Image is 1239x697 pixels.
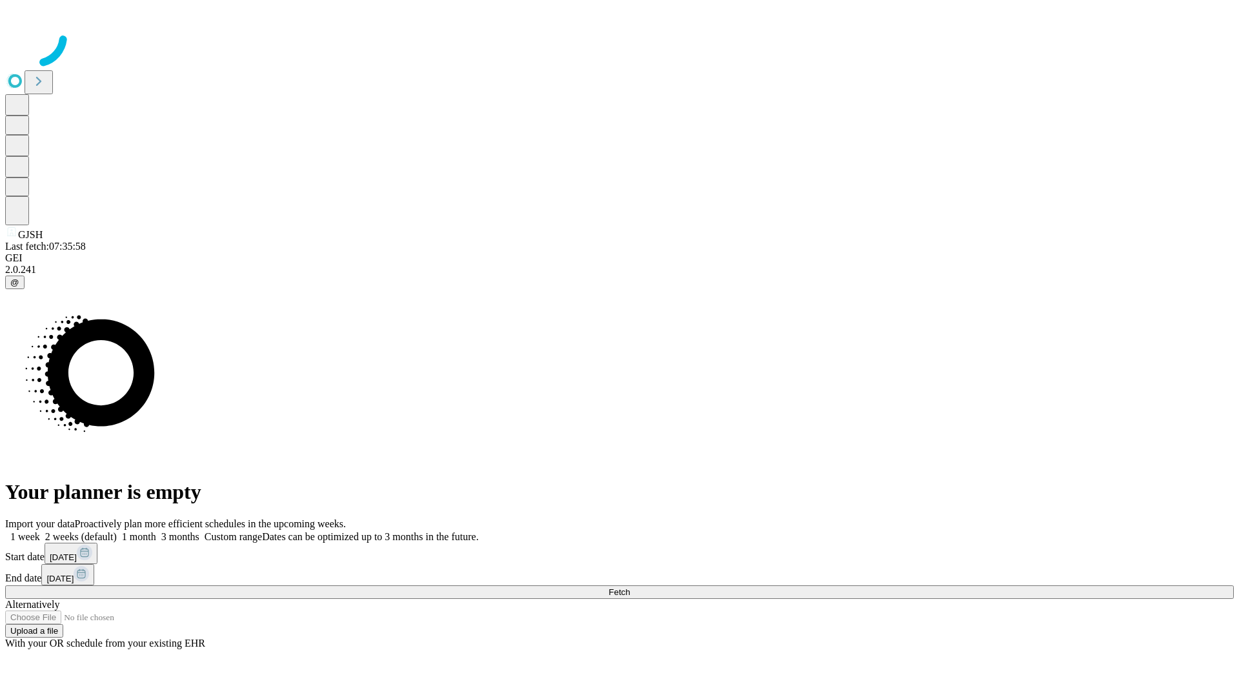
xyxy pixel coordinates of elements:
[46,574,74,583] span: [DATE]
[5,252,1234,264] div: GEI
[5,480,1234,504] h1: Your planner is empty
[18,229,43,240] span: GJSH
[205,531,262,542] span: Custom range
[45,531,117,542] span: 2 weeks (default)
[5,264,1234,276] div: 2.0.241
[45,543,97,564] button: [DATE]
[5,518,75,529] span: Import your data
[5,564,1234,585] div: End date
[5,276,25,289] button: @
[161,531,199,542] span: 3 months
[75,518,346,529] span: Proactively plan more efficient schedules in the upcoming weeks.
[5,638,205,649] span: With your OR schedule from your existing EHR
[5,543,1234,564] div: Start date
[262,531,478,542] span: Dates can be optimized up to 3 months in the future.
[50,552,77,562] span: [DATE]
[10,531,40,542] span: 1 week
[5,241,86,252] span: Last fetch: 07:35:58
[5,599,59,610] span: Alternatively
[5,585,1234,599] button: Fetch
[41,564,94,585] button: [DATE]
[122,531,156,542] span: 1 month
[5,624,63,638] button: Upload a file
[10,278,19,287] span: @
[609,587,630,597] span: Fetch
